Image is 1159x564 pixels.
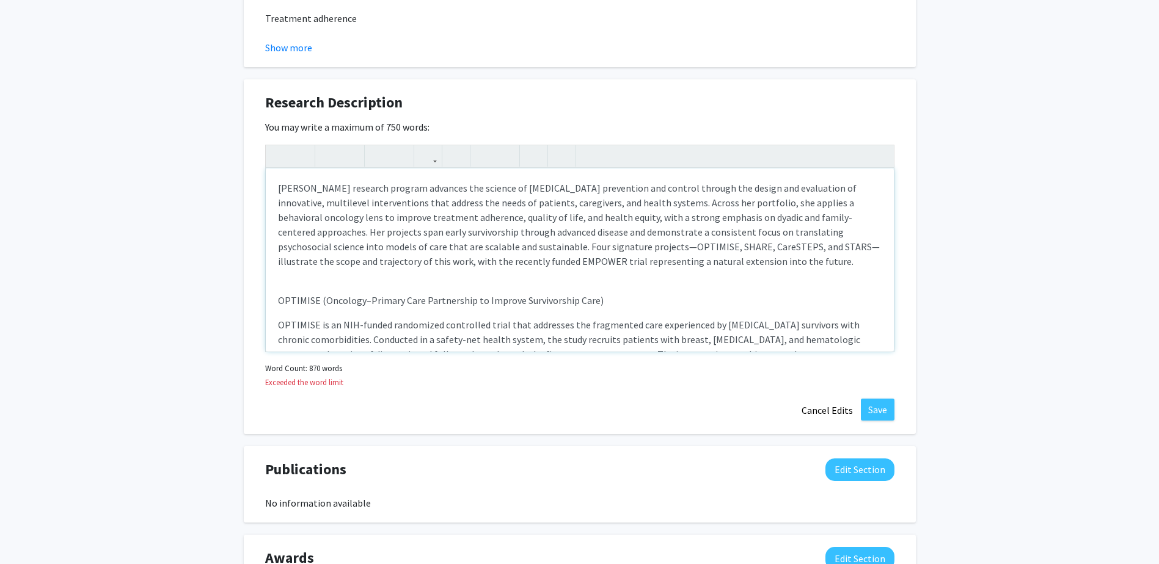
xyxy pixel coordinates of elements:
[265,496,894,510] div: No information available
[389,145,411,167] button: Subscript
[278,181,882,269] p: [PERSON_NAME] research program advances the science of [MEDICAL_DATA] prevention and control thro...
[368,145,389,167] button: Superscript
[278,293,882,308] p: OPTIMISE (Oncology–Primary Care Partnership to Improve Survivorship Care)
[9,509,52,555] iframe: Chat
[265,363,342,374] small: Word Count: 870 words
[825,458,894,481] button: Edit Publications
[445,145,467,167] button: Insert Image
[265,458,346,480] span: Publications
[861,399,894,421] button: Save
[523,145,544,167] button: Remove format
[269,145,290,167] button: Undo (Ctrl + Z)
[551,145,572,167] button: Insert horizontal rule
[340,145,361,167] button: Emphasis (Ctrl + I)
[318,145,340,167] button: Strong (Ctrl + B)
[265,11,894,26] p: Treatment adherence
[266,168,894,352] div: Note to users with screen readers: Please deactivate our accessibility plugin for this page as it...
[473,145,495,167] button: Unordered list
[290,145,312,167] button: Redo (Ctrl + Y)
[278,317,882,391] p: OPTIMISE is an NIH-funded randomized controlled trial that addresses the fragmented care experien...
[794,399,861,422] button: Cancel Edits
[495,145,516,167] button: Ordered list
[265,40,312,55] button: Show more
[869,145,891,167] button: Fullscreen
[265,377,894,388] small: Exceeded the word limit
[265,120,430,134] label: You may write a maximum of 750 words:
[417,145,439,167] button: Link
[265,92,403,114] span: Research Description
